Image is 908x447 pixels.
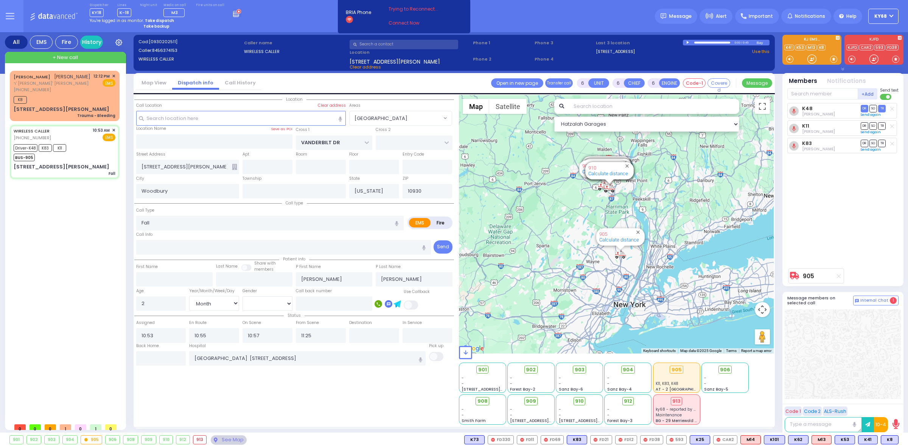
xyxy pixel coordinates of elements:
[661,13,666,19] img: message.svg
[318,103,346,109] label: Clear address
[464,435,485,444] div: K73
[136,207,154,213] label: Call Type
[874,13,887,20] span: ky68
[623,162,631,170] button: Close
[462,412,464,418] span: -
[350,58,440,64] span: [STREET_ADDRESS][PERSON_NAME]
[880,93,892,101] label: Turn off text
[713,435,737,444] div: CAR2
[671,397,683,405] div: 913
[354,115,407,122] span: [GEOGRAPHIC_DATA]
[90,18,144,23] span: You're logged in as monitor.
[350,111,442,125] span: HIGHLAND LAKE ESTATE
[764,435,785,444] div: K101
[861,140,868,147] span: DR
[755,302,770,317] button: Map camera controls
[510,407,512,412] span: -
[812,435,832,444] div: M13
[117,8,131,17] span: K-18
[544,438,548,442] img: red-radio-icon.svg
[835,435,855,444] div: K53
[861,130,881,134] a: Send again
[541,435,564,444] div: FD69
[243,176,261,182] label: Township
[254,260,276,266] small: Share with
[656,407,703,412] span: ky68 - reported by KY42
[569,99,739,114] input: Search location
[403,320,422,326] label: In Service
[575,366,585,374] span: 903
[858,435,878,444] div: K41
[282,200,307,206] span: Call type
[802,129,835,134] span: Shlome Tyrnauer
[349,111,452,125] span: HIGHLAND LAKE ESTATE
[886,45,899,50] a: FD38
[189,288,239,294] div: Year/Month/Week/Day
[607,418,633,424] span: Forest Bay-3
[39,144,52,152] span: K83
[136,111,346,125] input: Search location here
[488,435,514,444] div: FD330
[219,79,261,86] a: Call History
[615,250,626,259] div: 905
[189,320,207,326] label: En Route
[666,435,687,444] div: 593
[296,127,309,133] label: Cross 1
[350,49,470,56] label: Location
[594,438,597,442] img: red-radio-icon.svg
[704,381,706,386] span: -
[582,163,590,169] a: 908
[461,344,486,354] a: Open this area in Google Maps (opens a new window)
[716,13,727,20] span: Alert
[510,386,535,392] span: Forest Bay-2
[881,435,899,444] div: BLS
[81,436,102,444] div: 905
[30,11,80,21] img: Logo
[535,40,594,46] span: Phone 3
[740,435,761,444] div: ALS
[859,45,873,50] a: CAR2
[349,103,361,109] label: Areas
[869,140,877,147] span: SO
[604,184,615,193] div: 910
[844,37,903,43] label: KJFD
[136,151,165,157] label: Street Address
[757,40,770,45] div: Bay
[846,13,857,20] span: Help
[644,438,647,442] img: red-radio-icon.svg
[874,45,885,50] a: 593
[802,123,809,129] a: K11
[90,3,109,8] label: Dispatcher
[27,436,41,444] div: 902
[346,9,371,16] span: BRIA Phone
[296,151,307,157] label: Room
[112,73,115,79] span: ✕
[473,40,532,46] span: Phone 1
[590,435,612,444] div: FD21
[434,240,452,254] button: Send
[149,39,177,45] span: [0930202511]
[823,407,847,416] button: ALS-Rush
[615,435,637,444] div: FD12
[491,438,495,442] img: red-radio-icon.svg
[14,106,109,113] div: [STREET_ADDRESS][PERSON_NAME]
[617,160,625,168] button: Close
[296,264,321,270] label: P First Name
[619,438,622,442] img: red-radio-icon.svg
[163,3,187,8] label: Medic on call
[123,436,138,444] div: 908
[802,111,835,117] span: Shia Lieberman
[656,381,678,386] span: K11, K83, K48
[136,103,162,109] label: Call Location
[389,6,448,12] span: Trying to Reconnect...
[690,435,710,444] div: K25
[607,375,609,381] span: -
[623,366,633,374] span: 904
[211,435,246,445] div: See map
[196,3,224,8] label: Fire units on call
[624,397,632,405] span: 912
[861,147,881,152] a: Send again
[803,407,822,416] button: Code 2
[734,38,741,47] div: 0:00
[138,47,242,54] label: Caller:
